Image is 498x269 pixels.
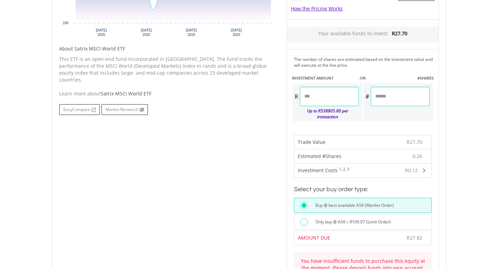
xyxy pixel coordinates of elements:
label: -OR- [359,75,367,81]
div: The number of shares are estimated based on the investment value and will execute at the live price. [294,56,436,68]
div: Your available funds to invest: [287,27,439,42]
span: R27.70 [392,30,407,37]
span: Trade Value [298,139,325,145]
div: Learn more about [59,90,276,97]
label: Buy @ best available ASK (Market Order) [311,202,394,209]
span: Satrix MSCI World ETF [101,90,151,97]
text: [DATE] 2025 [231,28,242,37]
a: How the Pricing Works [291,5,343,12]
span: R27.70 [407,139,422,145]
label: #SHARES [417,75,434,81]
div: Up to R538805.80 per transaction [293,106,359,121]
span: R27.82 [407,234,422,241]
span: 0.26 [413,153,422,160]
span: R0.12 [405,167,418,174]
text: [DATE] 2025 [186,28,197,37]
text: [DATE] 2025 [96,28,107,37]
label: INVESTMENT AMOUNT [292,75,333,81]
div: R [293,87,300,106]
text: [DATE] 2025 [141,28,152,37]
h3: Select your buy order type: [294,185,432,194]
h5: About Satrix MSCI World ETF [59,45,276,52]
a: EasyCompare [59,104,100,115]
span: Estimated #Shares [298,153,341,159]
span: Investment Costs [298,167,338,174]
text: 106 [63,21,68,25]
div: # [363,87,371,106]
label: Only buy @ ASK ≤ R109.07 (Limit Order) [311,218,391,226]
p: This ETF is an open-end fund incorporated in [GEOGRAPHIC_DATA]. The fund tracks the performance o... [59,56,276,83]
a: Market Research [101,104,148,115]
sup: 1, 2, 3 [339,167,349,171]
span: AMOUNT DUE [298,234,330,241]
